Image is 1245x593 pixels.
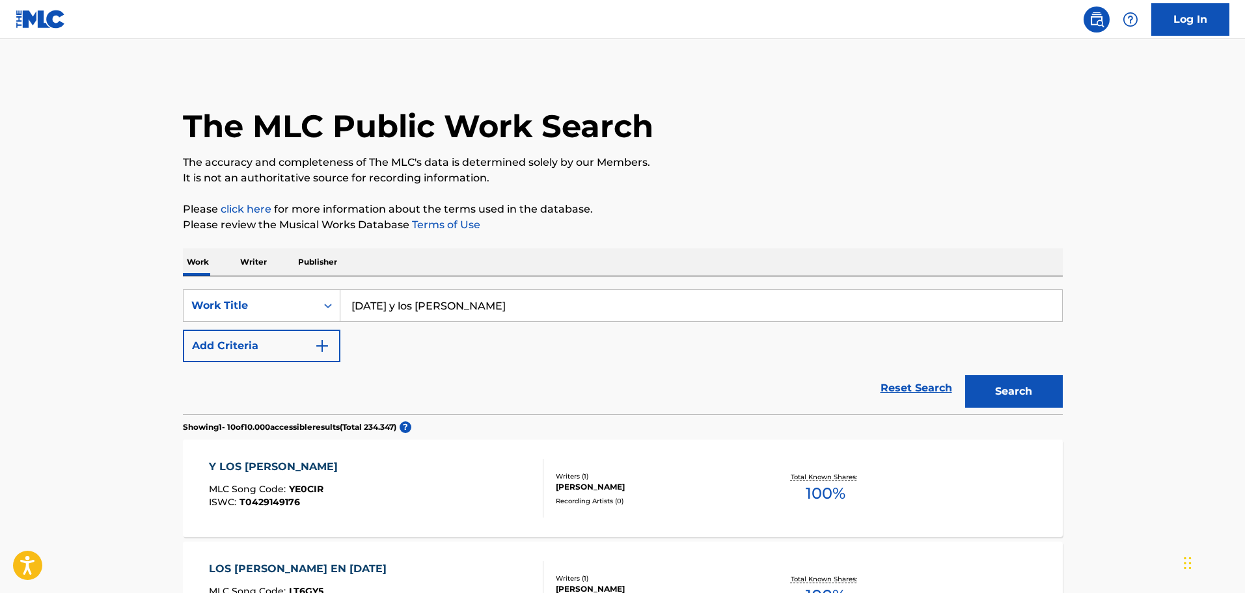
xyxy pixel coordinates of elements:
p: Please for more information about the terms used in the database. [183,202,1063,217]
div: Recording Artists ( 0 ) [556,496,752,506]
span: YE0CIR [289,483,323,495]
span: ? [400,421,411,433]
p: It is not an authoritative source for recording information. [183,170,1063,186]
button: Search [965,375,1063,408]
a: Terms of Use [409,218,480,231]
p: Publisher [294,248,341,276]
span: 100 % [806,482,845,505]
button: Add Criteria [183,330,340,362]
a: Y LOS [PERSON_NAME]MLC Song Code:YE0CIRISWC:T0429149176Writers (1)[PERSON_NAME]Recording Artists ... [183,440,1063,537]
p: Total Known Shares: [791,574,860,584]
p: The accuracy and completeness of The MLC's data is determined solely by our Members. [183,155,1063,170]
img: help [1123,12,1138,27]
span: ISWC : [209,496,239,508]
div: [PERSON_NAME] [556,481,752,493]
div: Help [1117,7,1143,33]
div: Writers ( 1 ) [556,471,752,481]
a: Reset Search [874,374,959,402]
div: Arrastrar [1184,544,1192,583]
div: Writers ( 1 ) [556,573,752,583]
a: Public Search [1084,7,1110,33]
div: LOS [PERSON_NAME] EN [DATE] [209,561,393,577]
form: Search Form [183,289,1063,414]
img: search [1089,12,1104,27]
span: MLC Song Code : [209,483,289,495]
iframe: Chat Widget [1180,531,1245,593]
h1: The MLC Public Work Search [183,107,653,146]
span: T0429149176 [239,496,300,508]
a: click here [221,203,271,215]
img: MLC Logo [16,10,66,29]
p: Total Known Shares: [791,472,860,482]
div: Work Title [191,298,308,313]
div: Y LOS [PERSON_NAME] [209,459,344,475]
p: Work [183,248,213,276]
div: Widget de chat [1180,531,1245,593]
a: Log In [1151,3,1229,36]
img: 9d2ae6d4665cec9f34b9.svg [314,338,330,354]
p: Showing 1 - 10 of 10.000 accessible results (Total 234.347 ) [183,421,396,433]
p: Please review the Musical Works Database [183,217,1063,233]
p: Writer [236,248,271,276]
